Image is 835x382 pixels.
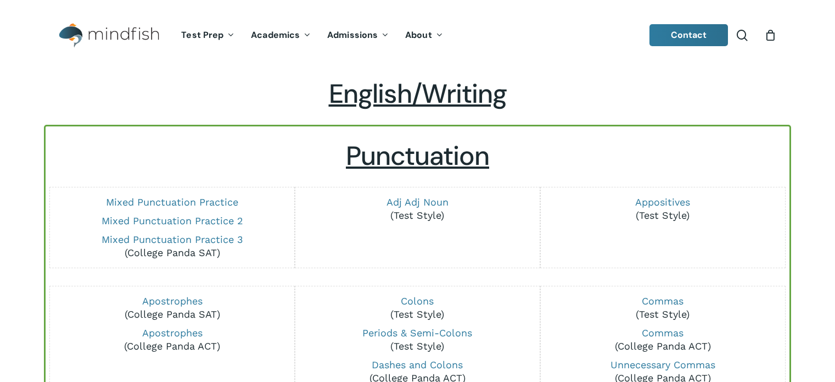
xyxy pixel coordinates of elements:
[642,327,683,339] a: Commas
[386,196,449,208] a: Adj Adj Noun
[346,139,489,173] u: Punctuation
[102,234,243,245] a: Mixed Punctuation Practice 3
[173,15,451,56] nav: Main Menu
[327,29,378,41] span: Admissions
[58,326,287,353] p: (College Panda ACT)
[362,327,472,339] a: Periods & Semi-Colons
[142,327,203,339] a: Apostrophes
[302,326,532,353] p: (Test Style)
[635,196,690,208] a: Appositives
[181,29,223,41] span: Test Prep
[397,31,451,40] a: About
[671,29,707,41] span: Contact
[548,295,777,321] p: (Test Style)
[102,215,243,226] a: Mixed Punctuation Practice 2
[548,326,777,353] p: (College Panda ACT)
[302,196,532,222] p: (Test Style)
[372,359,463,370] a: Dashes and Colons
[173,31,243,40] a: Test Prep
[649,24,728,46] a: Contact
[142,295,203,307] a: Apostrophes
[401,295,434,307] a: Colons
[58,233,287,259] p: (College Panda SAT)
[610,359,715,370] a: Unnecessary Commas
[302,295,532,321] p: (Test Style)
[329,76,507,111] span: English/Writing
[44,15,791,56] header: Main Menu
[106,196,238,208] a: Mixed Punctuation Practice
[642,295,683,307] a: Commas
[548,196,777,222] p: (Test Style)
[764,29,776,41] a: Cart
[251,29,300,41] span: Academics
[58,295,287,321] p: (College Panda SAT)
[243,31,319,40] a: Academics
[405,29,432,41] span: About
[319,31,397,40] a: Admissions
